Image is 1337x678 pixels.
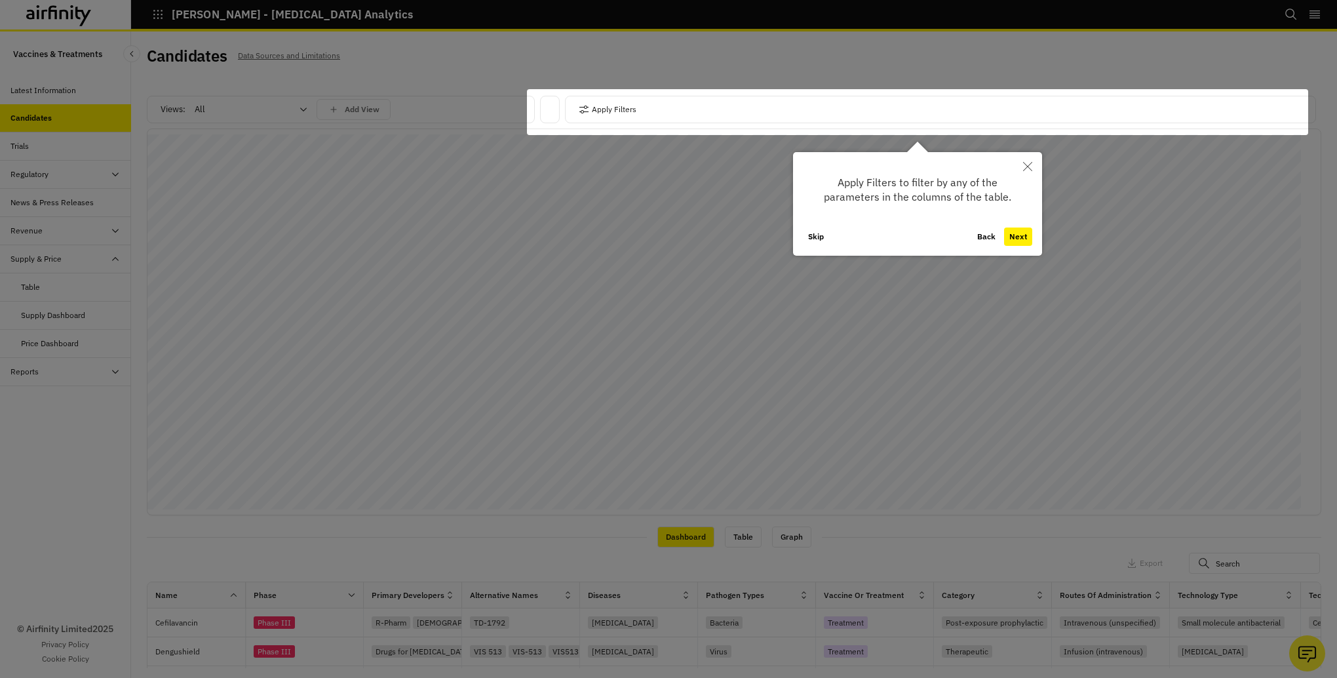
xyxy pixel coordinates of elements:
[803,228,829,246] button: Skip
[803,162,1032,218] div: Apply Filters to filter by any of the parameters in the columns of the table.
[1004,228,1032,246] button: Next
[972,228,1001,246] button: Back
[1013,152,1042,181] button: Close
[793,152,1042,256] div: Apply Filters to filter by any of the parameters in the columns of the table.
